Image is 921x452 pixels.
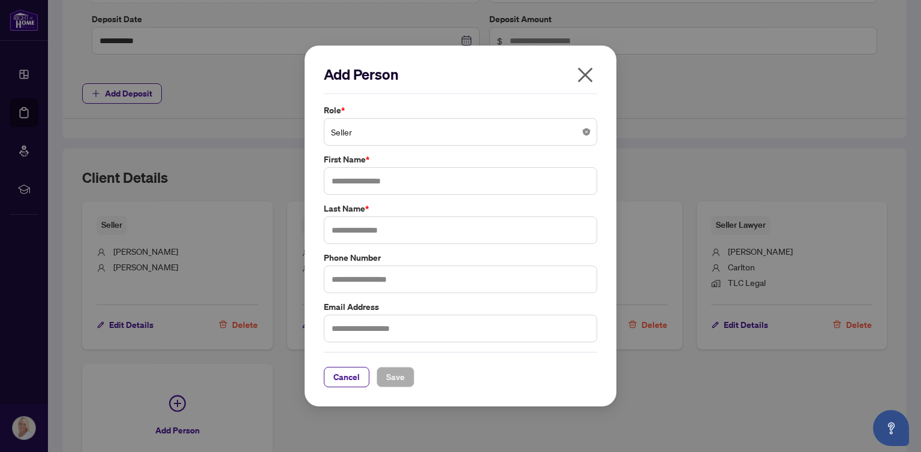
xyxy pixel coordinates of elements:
span: close-circle [583,128,590,135]
h2: Add Person [324,65,597,84]
label: Last Name [324,202,597,215]
span: Seller [331,120,590,143]
button: Open asap [873,410,909,446]
label: Email Address [324,300,597,314]
label: Phone Number [324,251,597,264]
span: Cancel [333,367,360,387]
span: close [576,65,595,85]
button: Save [377,367,414,387]
label: First Name [324,153,597,166]
label: Role [324,104,597,117]
button: Cancel [324,367,369,387]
